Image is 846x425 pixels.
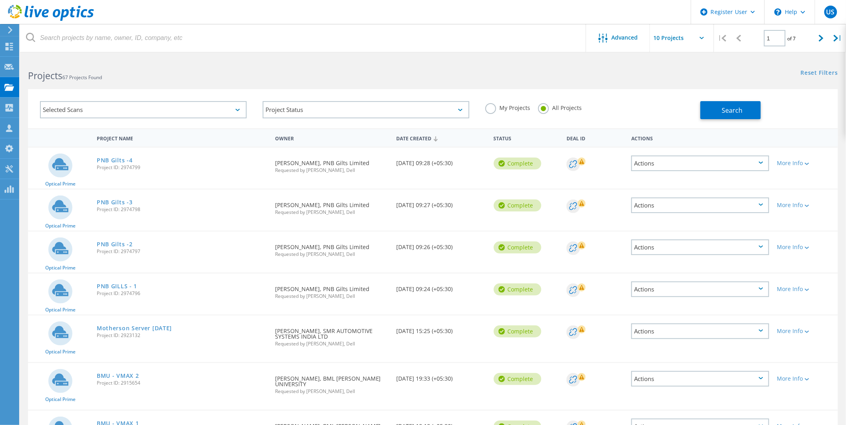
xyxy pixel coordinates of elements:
[631,156,769,171] div: Actions
[801,70,838,77] a: Reset Filters
[45,349,76,354] span: Optical Prime
[275,341,389,346] span: Requested by [PERSON_NAME], Dell
[631,323,769,339] div: Actions
[20,24,587,52] input: Search projects by name, owner, ID, company, etc
[271,130,393,145] div: Owner
[494,241,541,253] div: Complete
[631,371,769,387] div: Actions
[485,103,530,111] label: My Projects
[45,397,76,402] span: Optical Prime
[612,35,638,40] span: Advanced
[275,210,389,215] span: Requested by [PERSON_NAME], Dell
[263,101,469,118] div: Project Status
[271,231,393,265] div: [PERSON_NAME], PNB Gilts Limited
[97,165,267,170] span: Project ID: 2974799
[93,130,271,145] div: Project Name
[97,249,267,254] span: Project ID: 2974797
[271,273,393,307] div: [PERSON_NAME], PNB Gilts Limited
[631,281,769,297] div: Actions
[275,168,389,173] span: Requested by [PERSON_NAME], Dell
[631,239,769,255] div: Actions
[777,328,834,334] div: More Info
[777,286,834,292] div: More Info
[45,265,76,270] span: Optical Prime
[777,244,834,250] div: More Info
[393,231,490,258] div: [DATE] 09:26 (+05:30)
[494,373,541,385] div: Complete
[494,200,541,212] div: Complete
[45,223,76,228] span: Optical Prime
[563,130,627,145] div: Deal Id
[830,24,846,52] div: |
[490,130,563,145] div: Status
[45,307,76,312] span: Optical Prime
[393,130,490,146] div: Date Created
[40,101,247,118] div: Selected Scans
[97,207,267,212] span: Project ID: 2974798
[97,373,139,379] a: BMU - VMAX 2
[393,190,490,216] div: [DATE] 09:27 (+05:30)
[97,333,267,338] span: Project ID: 2923132
[97,158,132,163] a: PNB Gilts -4
[28,69,62,82] b: Projects
[271,190,393,223] div: [PERSON_NAME], PNB Gilts Limited
[97,381,267,385] span: Project ID: 2915654
[275,389,389,394] span: Requested by [PERSON_NAME], Dell
[275,294,389,299] span: Requested by [PERSON_NAME], Dell
[393,148,490,174] div: [DATE] 09:28 (+05:30)
[393,363,490,389] div: [DATE] 19:33 (+05:30)
[393,273,490,300] div: [DATE] 09:24 (+05:30)
[494,325,541,337] div: Complete
[97,291,267,296] span: Project ID: 2974796
[97,241,132,247] a: PNB Gilts -2
[8,17,94,22] a: Live Optics Dashboard
[494,283,541,295] div: Complete
[271,315,393,354] div: [PERSON_NAME], SMR AUTOMOTIVE SYSTEMS INDIA LTD
[627,130,773,145] div: Actions
[271,363,393,402] div: [PERSON_NAME], BML [PERSON_NAME] UNIVERSITY
[393,315,490,342] div: [DATE] 15:25 (+05:30)
[777,202,834,208] div: More Info
[700,101,761,119] button: Search
[722,106,742,115] span: Search
[97,200,132,205] a: PNB Gilts -3
[826,9,835,15] span: US
[97,283,137,289] a: PNB GILLS - 1
[275,252,389,257] span: Requested by [PERSON_NAME], Dell
[494,158,541,170] div: Complete
[714,24,730,52] div: |
[777,160,834,166] div: More Info
[774,8,782,16] svg: \n
[62,74,102,81] span: 67 Projects Found
[538,103,582,111] label: All Projects
[788,35,796,42] span: of 7
[45,182,76,186] span: Optical Prime
[271,148,393,181] div: [PERSON_NAME], PNB Gilts Limited
[97,325,172,331] a: Motherson Server [DATE]
[777,376,834,381] div: More Info
[631,198,769,213] div: Actions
